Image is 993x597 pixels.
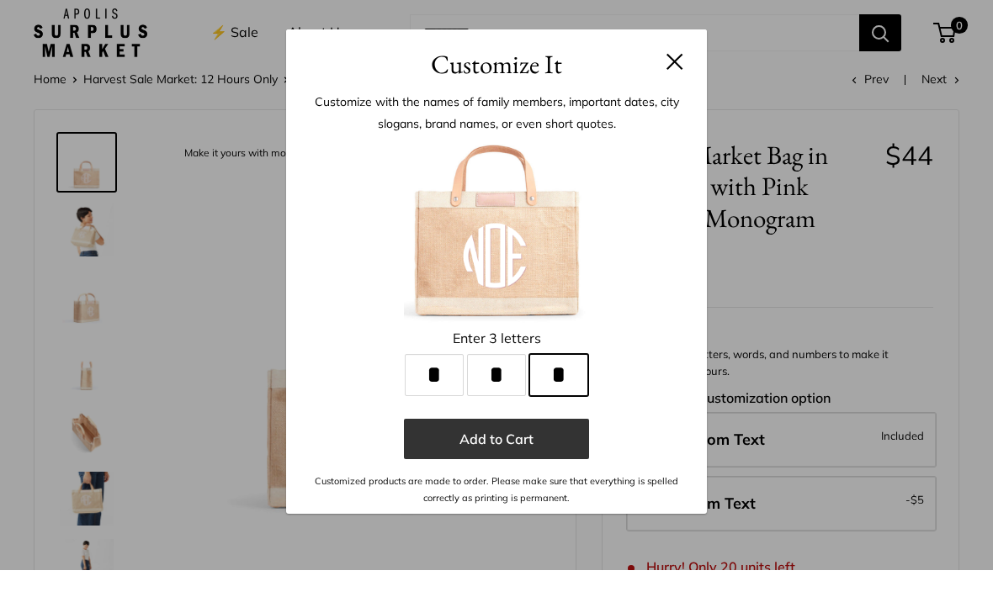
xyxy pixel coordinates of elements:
p: Customized products are made to order. Please make sure that everything is spelled correctly as p... [311,499,682,534]
p: Customize with the names of family members, important dates, city slogans, brand names, or even s... [311,118,682,161]
img: customizer-prod [404,166,589,351]
button: Add to Cart [404,446,589,486]
h3: Customize It [311,71,682,111]
div: Enter 3 letters [311,353,682,378]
